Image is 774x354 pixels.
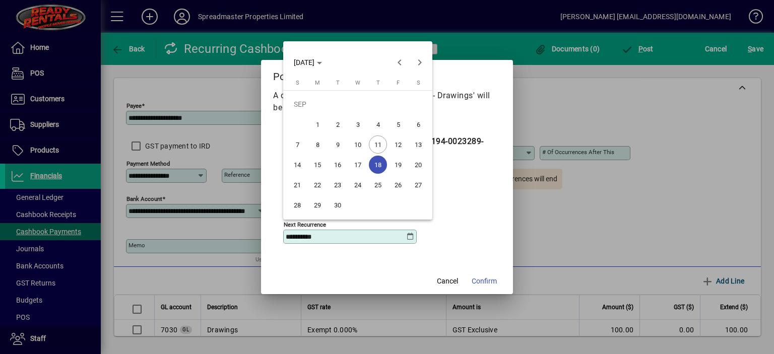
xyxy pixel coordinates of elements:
[349,176,367,194] span: 24
[389,156,407,174] span: 19
[409,176,427,194] span: 27
[348,155,368,175] button: Wed Sep 17 2025
[417,80,420,86] span: S
[409,156,427,174] span: 20
[388,175,408,195] button: Fri Sep 26 2025
[410,52,430,73] button: Next month
[287,195,307,215] button: Sun Sep 28 2025
[307,195,328,215] button: Mon Sep 29 2025
[288,196,306,214] span: 28
[369,115,387,133] span: 4
[308,156,327,174] span: 15
[389,115,407,133] span: 5
[348,175,368,195] button: Wed Sep 24 2025
[315,80,320,86] span: M
[368,134,388,155] button: Thu Sep 11 2025
[348,114,368,134] button: Wed Sep 03 2025
[329,176,347,194] span: 23
[369,156,387,174] span: 18
[307,134,328,155] button: Mon Sep 08 2025
[409,135,427,154] span: 13
[336,80,340,86] span: T
[294,58,314,66] span: [DATE]
[296,80,299,86] span: S
[368,175,388,195] button: Thu Sep 25 2025
[349,135,367,154] span: 10
[349,156,367,174] span: 17
[388,134,408,155] button: Fri Sep 12 2025
[308,135,327,154] span: 8
[355,80,360,86] span: W
[368,155,388,175] button: Thu Sep 18 2025
[390,52,410,73] button: Previous month
[308,176,327,194] span: 22
[409,115,427,133] span: 6
[308,196,327,214] span: 29
[349,115,367,133] span: 3
[389,176,407,194] span: 26
[288,135,306,154] span: 7
[369,176,387,194] span: 25
[408,175,428,195] button: Sat Sep 27 2025
[290,53,326,72] button: Choose month and year
[408,155,428,175] button: Sat Sep 20 2025
[388,114,408,134] button: Fri Sep 05 2025
[307,155,328,175] button: Mon Sep 15 2025
[308,115,327,133] span: 1
[307,114,328,134] button: Mon Sep 01 2025
[408,134,428,155] button: Sat Sep 13 2025
[369,135,387,154] span: 11
[288,176,306,194] span: 21
[328,134,348,155] button: Tue Sep 09 2025
[329,156,347,174] span: 16
[287,155,307,175] button: Sun Sep 14 2025
[329,135,347,154] span: 9
[328,114,348,134] button: Tue Sep 02 2025
[328,155,348,175] button: Tue Sep 16 2025
[328,195,348,215] button: Tue Sep 30 2025
[389,135,407,154] span: 12
[329,115,347,133] span: 2
[288,156,306,174] span: 14
[348,134,368,155] button: Wed Sep 10 2025
[328,175,348,195] button: Tue Sep 23 2025
[329,196,347,214] span: 30
[287,134,307,155] button: Sun Sep 07 2025
[287,94,428,114] td: SEP
[368,114,388,134] button: Thu Sep 04 2025
[287,175,307,195] button: Sun Sep 21 2025
[307,175,328,195] button: Mon Sep 22 2025
[388,155,408,175] button: Fri Sep 19 2025
[397,80,400,86] span: F
[408,114,428,134] button: Sat Sep 06 2025
[376,80,380,86] span: T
